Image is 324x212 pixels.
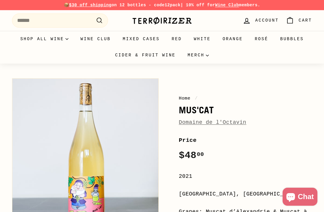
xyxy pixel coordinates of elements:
div: [GEOGRAPHIC_DATA], [GEOGRAPHIC_DATA] [179,190,312,199]
inbox-online-store-chat: Shopify online store chat [281,188,319,207]
span: Cart [298,17,312,24]
a: Rosé [249,31,274,47]
summary: Merch [181,47,215,63]
a: White [188,31,217,47]
a: Home [179,96,190,101]
a: Red [166,31,188,47]
summary: Shop all wine [14,31,75,47]
a: Orange [217,31,249,47]
label: Price [179,136,312,145]
p: 📦 on 12 bottles - code | 10% off for members. [12,2,312,8]
sup: 00 [197,151,204,158]
nav: breadcrumbs [179,95,312,102]
span: $30 off shipping [69,3,112,7]
strong: 12pack [165,3,181,7]
span: / [193,96,199,101]
div: 2021 [179,172,312,181]
a: Cider & Fruit Wine [109,47,182,63]
a: Domaine de l'Octavin [179,119,246,125]
a: Wine Club [215,3,239,7]
h1: MUS'CAT [179,105,312,115]
a: Bubbles [274,31,310,47]
a: Wine Club [74,31,117,47]
span: $48 [179,150,204,161]
span: Account [255,17,279,24]
a: Mixed Cases [117,31,166,47]
a: Cart [282,12,316,29]
a: Account [239,12,282,29]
